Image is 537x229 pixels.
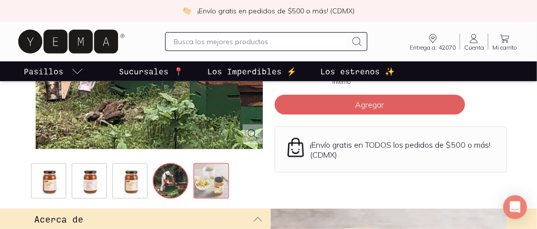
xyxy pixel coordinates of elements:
span: Sin gluten interno [322,73,362,85]
p: Los estrenos ✨ [320,65,395,77]
img: miel-liquida-de-abeja-yema-1_ca9c31c2-1d72-40b6-ab24-5ebbffa9cf14=fwebp-q70-w256 [113,164,149,200]
span: Agregar [356,100,384,110]
img: check [182,6,191,15]
a: Mi carrito [488,33,521,51]
a: Cuenta [460,33,488,51]
input: Busca los mejores productos [174,36,347,48]
a: Sucursales 📍 [117,61,185,81]
span: Mi carrito [492,45,517,51]
p: Sucursales 📍 [119,65,183,77]
img: productImage_270a96a8-7013-4ec1-839a-f96297c3f80f=fwebp-q70-w256 [194,164,230,200]
a: Los Imperdibles ⚡️ [205,61,298,81]
img: 2023-miel-de-abeja-chica-catalogo-1_c6d5c496-279c-46ca-a2c0-b7e6a7c2e3b7=fwebp-q70-w256 [32,164,67,200]
div: Open Intercom Messenger [503,195,527,219]
p: ¡Envío gratis en TODOS los pedidos de $500 o más! (CDMX) [310,140,496,160]
span: Entrega a: 42070 [410,45,456,51]
p: ¡Envío gratis en pedidos de $500 o más! (CDMX) [197,6,355,16]
button: Agregar [275,95,465,114]
span: Cuenta [464,45,484,51]
a: Entrega a: 42070 [406,33,460,51]
a: pasillo-todos-link [22,61,85,81]
p: Los Imperdibles ⚡️ [207,65,297,77]
p: Pasillos [24,65,63,77]
img: 2023-miel-de-abeja-chica-catalogo-2_467bc027-4c5d-4208-b79f-acb00b0c8df8=fwebp-q70-w256 [72,164,108,200]
h3: Acerca de [35,213,84,226]
img: Envío [285,137,306,158]
img: mielecita_edb54190-515a-4866-893f-eaa1e693642d=fwebp-q70-w256 [154,164,189,200]
a: Los estrenos ✨ [318,61,397,81]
